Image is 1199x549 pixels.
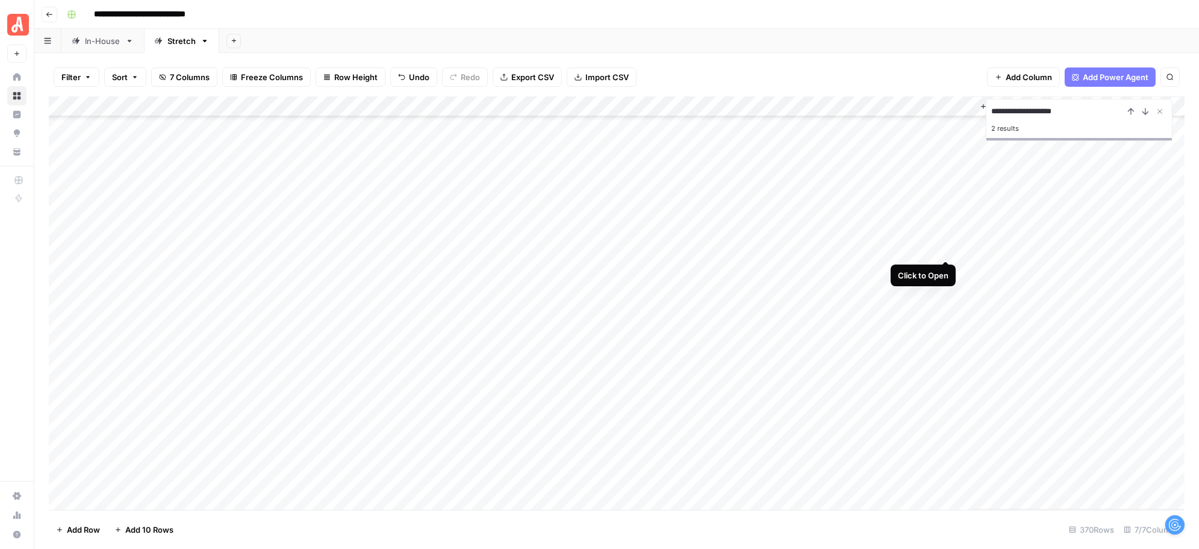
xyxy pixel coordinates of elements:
[991,121,1167,136] div: 2 results
[442,67,488,87] button: Redo
[167,35,196,47] div: Stretch
[409,71,429,83] span: Undo
[144,29,219,53] a: Stretch
[7,10,26,40] button: Workspace: Angi
[241,71,303,83] span: Freeze Columns
[7,105,26,124] a: Insights
[334,71,378,83] span: Row Height
[585,71,629,83] span: Import CSV
[222,67,311,87] button: Freeze Columns
[1138,104,1153,119] button: Next Result
[7,506,26,525] a: Usage
[54,67,99,87] button: Filter
[7,14,29,36] img: Angi Logo
[67,524,100,536] span: Add Row
[7,486,26,506] a: Settings
[7,67,26,87] a: Home
[85,35,120,47] div: In-House
[1065,67,1156,87] button: Add Power Agent
[49,520,107,539] button: Add Row
[1153,104,1167,119] button: Close Search
[7,124,26,143] a: Opportunities
[61,29,144,53] a: In-House
[125,524,173,536] span: Add 10 Rows
[61,71,81,83] span: Filter
[1119,520,1185,539] div: 7/7 Columns
[104,67,146,87] button: Sort
[461,71,480,83] span: Redo
[1083,71,1148,83] span: Add Power Agent
[987,67,1060,87] button: Add Column
[107,520,181,539] button: Add 10 Rows
[511,71,554,83] span: Export CSV
[567,67,637,87] button: Import CSV
[493,67,562,87] button: Export CSV
[390,67,437,87] button: Undo
[112,71,128,83] span: Sort
[170,71,210,83] span: 7 Columns
[7,142,26,162] a: Your Data
[7,525,26,544] button: Help + Support
[316,67,385,87] button: Row Height
[1064,520,1119,539] div: 370 Rows
[975,99,1038,115] button: Add Column
[7,86,26,105] a: Browse
[1006,71,1052,83] span: Add Column
[151,67,217,87] button: 7 Columns
[898,269,948,281] div: Click to Open
[1124,104,1138,119] button: Previous Result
